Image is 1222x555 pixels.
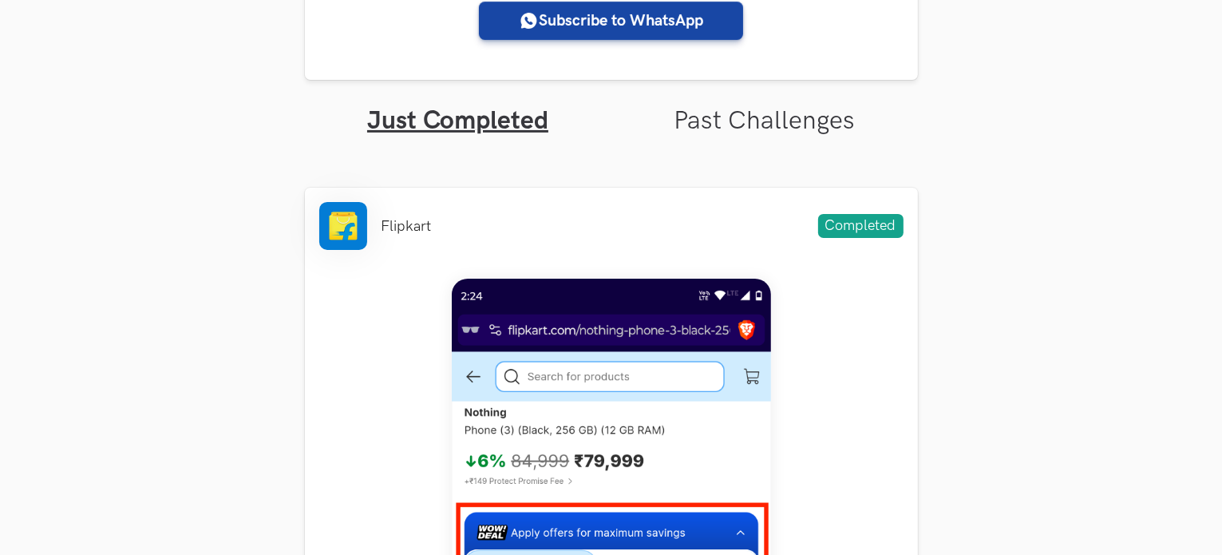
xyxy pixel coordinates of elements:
a: Past Challenges [674,105,855,137]
ul: Tabs Interface [305,80,918,137]
li: Flipkart [382,218,432,235]
a: Subscribe to WhatsApp [479,2,743,40]
span: Completed [818,214,904,238]
a: Just Completed [367,105,548,137]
